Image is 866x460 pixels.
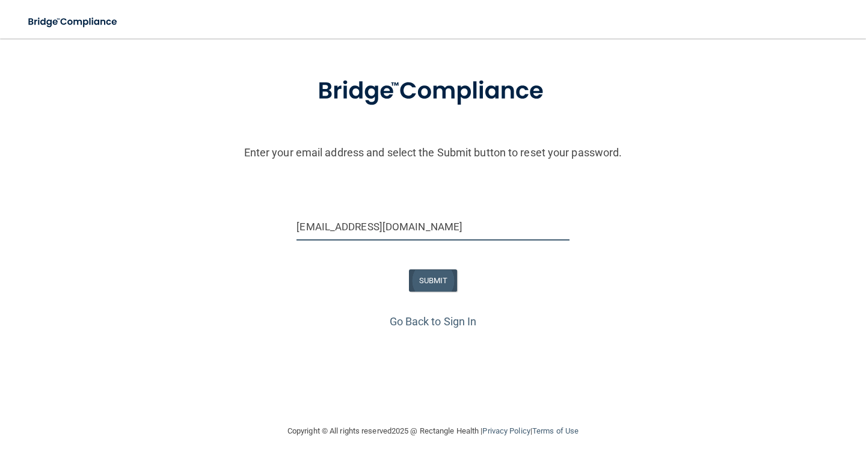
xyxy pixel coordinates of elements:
[18,10,129,34] img: bridge_compliance_login_screen.278c3ca4.svg
[482,426,530,435] a: Privacy Policy
[409,269,458,292] button: SUBMIT
[532,426,579,435] a: Terms of Use
[296,213,569,241] input: Email
[293,60,573,123] img: bridge_compliance_login_screen.278c3ca4.svg
[390,315,477,328] a: Go Back to Sign In
[213,412,653,450] div: Copyright © All rights reserved 2025 @ Rectangle Health | |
